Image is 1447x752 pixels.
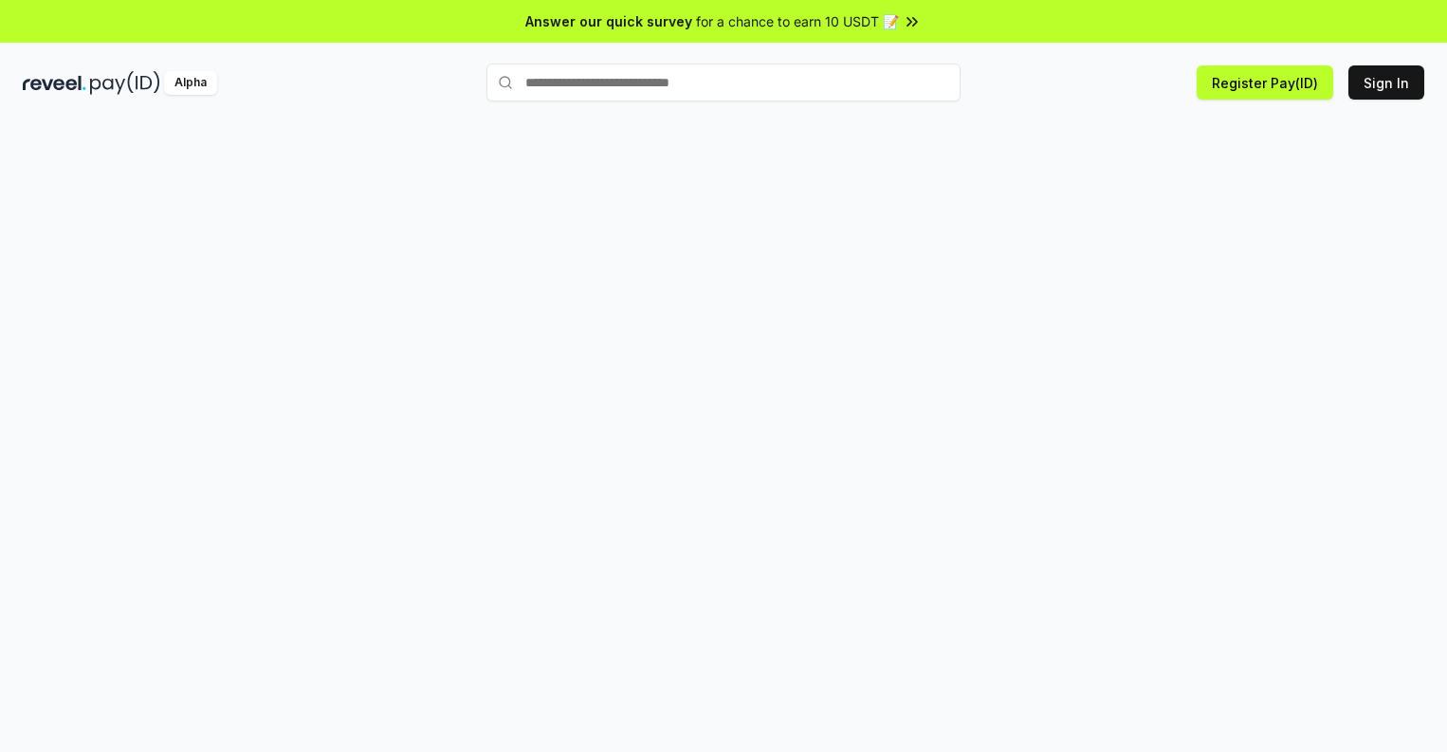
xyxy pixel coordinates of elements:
[1197,65,1333,100] button: Register Pay(ID)
[696,11,899,31] span: for a chance to earn 10 USDT 📝
[1348,65,1424,100] button: Sign In
[164,71,217,95] div: Alpha
[525,11,692,31] span: Answer our quick survey
[90,71,160,95] img: pay_id
[23,71,86,95] img: reveel_dark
